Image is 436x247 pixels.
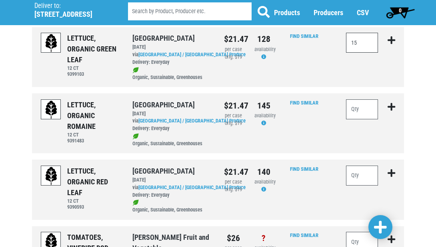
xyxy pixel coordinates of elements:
a: Products [274,8,300,17]
h6: 12 CT [67,132,120,138]
img: placeholder-variety-43d6402dacf2d531de610a020419775a.svg [41,33,61,53]
span: availability [254,46,276,52]
img: leaf-e5c59151409436ccce96b2ca1b28e03c.png [132,67,139,73]
div: LETTUCE, ORGANIC RED LEAF [67,166,120,198]
div: orig. $19 [224,186,242,194]
input: Search by Product, Producer etc. [128,2,252,20]
a: [GEOGRAPHIC_DATA] / [GEOGRAPHIC_DATA] Produce [138,51,246,57]
a: [GEOGRAPHIC_DATA] [132,101,195,109]
a: [GEOGRAPHIC_DATA] / [GEOGRAPHIC_DATA] Produce [138,118,246,124]
div: $26 [224,232,242,245]
span: availability [254,113,276,119]
input: Qty [346,166,378,186]
div: LETTUCE, ORGANIC ROMAINE [67,99,120,132]
a: [GEOGRAPHIC_DATA] / [GEOGRAPHIC_DATA] Produce [138,184,246,190]
a: Find Similar [290,166,318,172]
div: 128 [254,33,273,45]
div: $21.47 [224,33,242,45]
h6: 9391483 [67,138,120,144]
div: via [132,51,212,66]
div: Organic, Sustainable, Greenhouses [132,199,212,214]
img: placeholder-variety-43d6402dacf2d531de610a020419775a.svg [41,100,61,120]
div: per case [224,46,242,53]
a: Producers [314,8,343,17]
div: ? [254,232,273,245]
div: Delivery: Everyday [132,192,212,199]
a: Find Similar [290,33,318,39]
div: [DATE] [132,110,212,118]
div: $21.47 [224,99,242,112]
div: Delivery: Everyday [132,125,212,132]
h6: 12 CT [67,198,120,204]
a: Find Similar [290,232,318,238]
h6: 9399103 [67,71,120,77]
span: availability [254,179,276,185]
h6: 12 CT [67,65,120,71]
div: 145 [254,99,273,112]
div: via [132,117,212,132]
div: [DATE] [132,176,212,184]
div: Delivery: Everyday [132,59,212,66]
div: per case [224,112,242,120]
div: orig. $19 [224,120,242,127]
div: orig. $19 [224,53,242,61]
div: 140 [254,166,273,178]
a: CSV [357,8,369,17]
a: [GEOGRAPHIC_DATA] [132,34,195,42]
img: leaf-e5c59151409436ccce96b2ca1b28e03c.png [132,200,139,206]
a: Find Similar [290,100,318,106]
input: Qty [346,99,378,119]
h5: [STREET_ADDRESS] [34,10,108,19]
div: LETTUCE, ORGANIC GREEN LEAF [67,33,120,65]
span: 0 [399,7,402,14]
div: per case [224,178,242,186]
img: placeholder-variety-43d6402dacf2d531de610a020419775a.svg [41,166,61,186]
a: [GEOGRAPHIC_DATA] [132,167,195,175]
div: via [132,184,212,199]
div: Organic, Sustainable, Greenhouses [132,66,212,81]
div: [DATE] [132,43,212,51]
input: Qty [346,33,378,53]
div: $21.47 [224,166,242,178]
a: 0 [382,4,418,20]
div: Organic, Sustainable, Greenhouses [132,132,212,148]
h6: 9390593 [67,204,120,210]
img: leaf-e5c59151409436ccce96b2ca1b28e03c.png [132,133,139,140]
p: Deliver to: [34,2,108,10]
